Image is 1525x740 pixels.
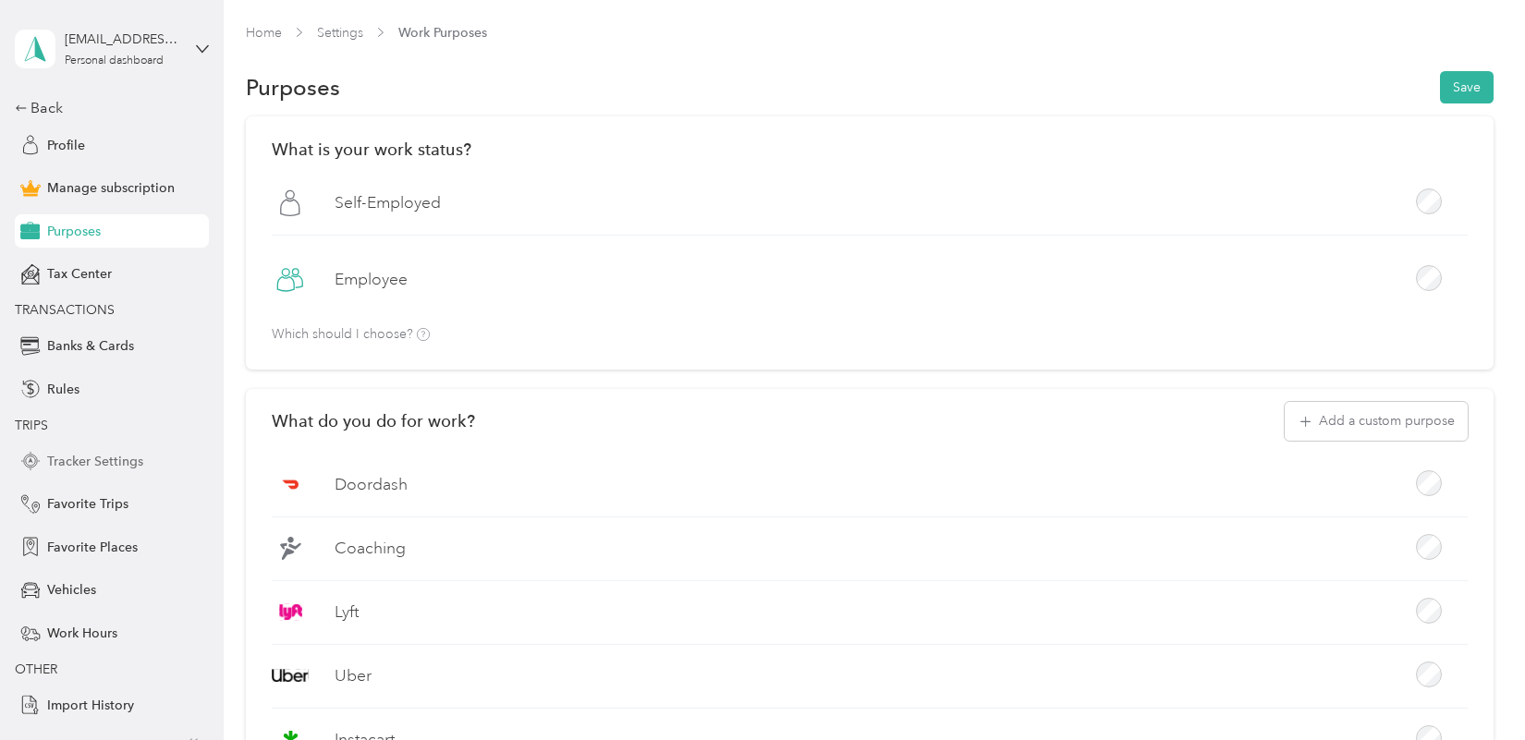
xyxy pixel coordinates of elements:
[398,23,487,42] span: Work Purposes
[47,538,138,557] span: Favorite Places
[1421,637,1525,740] iframe: Everlance-gr Chat Button Frame
[335,600,359,624] label: Lyft
[272,140,1467,159] h2: What is your work status?
[47,222,101,241] span: Purposes
[317,25,363,41] a: Settings
[47,264,112,284] span: Tax Center
[47,696,134,715] span: Import History
[335,664,372,687] label: Uber
[246,25,282,41] a: Home
[246,78,340,97] h1: Purposes
[65,30,180,49] div: [EMAIL_ADDRESS][DOMAIN_NAME]
[47,380,79,399] span: Rules
[335,473,408,496] label: Doordash
[15,418,48,433] span: TRIPS
[272,328,430,342] p: Which should I choose?
[335,537,406,560] label: Coaching
[47,336,134,356] span: Banks & Cards
[47,178,175,198] span: Manage subscription
[47,624,117,643] span: Work Hours
[1285,402,1468,441] button: Add a custom purpose
[15,97,200,119] div: Back
[1440,71,1494,103] button: Save
[47,452,143,471] span: Tracker Settings
[47,580,96,600] span: Vehicles
[47,136,85,155] span: Profile
[47,494,128,514] span: Favorite Trips
[272,411,475,431] h2: What do you do for work?
[335,268,408,291] label: Employee
[15,302,115,318] span: TRANSACTIONS
[335,191,441,214] label: Self-Employed
[65,55,164,67] div: Personal dashboard
[15,661,57,677] span: OTHER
